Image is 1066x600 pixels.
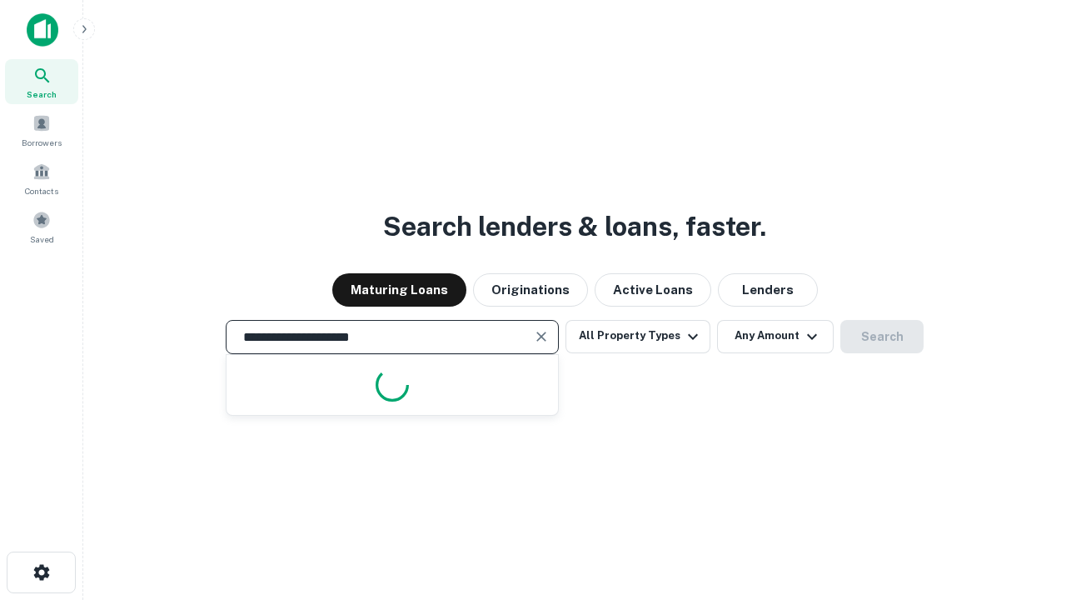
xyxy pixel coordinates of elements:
[27,13,58,47] img: capitalize-icon.png
[332,273,466,307] button: Maturing Loans
[383,207,766,247] h3: Search lenders & loans, faster.
[718,273,818,307] button: Lenders
[30,232,54,246] span: Saved
[717,320,834,353] button: Any Amount
[5,156,78,201] a: Contacts
[595,273,711,307] button: Active Loans
[5,107,78,152] a: Borrowers
[983,467,1066,547] iframe: Chat Widget
[22,136,62,149] span: Borrowers
[5,204,78,249] a: Saved
[5,59,78,104] a: Search
[530,325,553,348] button: Clear
[27,87,57,101] span: Search
[565,320,710,353] button: All Property Types
[25,184,58,197] span: Contacts
[473,273,588,307] button: Originations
